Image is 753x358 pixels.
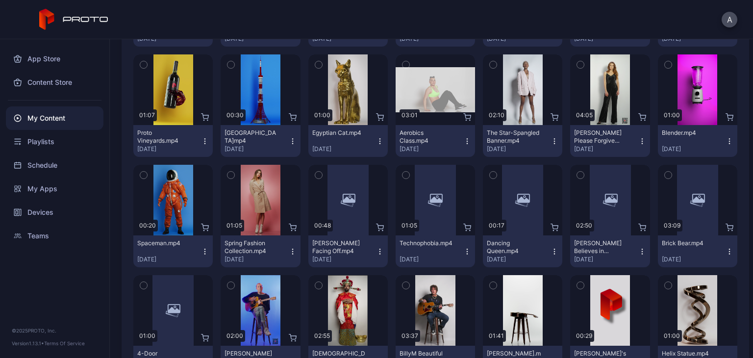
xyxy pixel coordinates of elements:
[312,145,376,153] div: [DATE]
[225,145,288,153] div: [DATE]
[221,125,300,157] button: [GEOGRAPHIC_DATA]mp4[DATE]
[221,235,300,267] button: Spring Fashion Collection.mp4[DATE]
[12,340,44,346] span: Version 1.13.1 •
[6,177,103,201] a: My Apps
[658,235,737,267] button: Brick Bear.mp4[DATE]
[6,71,103,94] a: Content Store
[44,340,85,346] a: Terms Of Service
[308,235,388,267] button: [PERSON_NAME] Facing Off.mp4[DATE]
[308,125,388,157] button: Egyptian Cat.mp4[DATE]
[6,130,103,153] a: Playlists
[487,129,541,145] div: The Star-Spangled Banner.mp4
[570,125,650,157] button: [PERSON_NAME] Please Forgive Me.mp4[DATE]
[570,235,650,267] button: [PERSON_NAME] Believes in Proto.mp4[DATE]
[574,129,628,145] div: Adeline Mocke's Please Forgive Me.mp4
[12,327,98,334] div: © 2025 PROTO, Inc.
[6,224,103,248] a: Teams
[658,125,737,157] button: Blender.mp4[DATE]
[662,256,726,263] div: [DATE]
[662,145,726,153] div: [DATE]
[137,239,191,247] div: Spaceman.mp4
[487,239,541,255] div: Dancing Queen.mp4
[225,256,288,263] div: [DATE]
[722,12,737,27] button: A
[6,47,103,71] a: App Store
[137,129,191,145] div: Proto Vineyards.mp4
[574,239,628,255] div: Howie Mandel Believes in Proto.mp4
[312,129,366,137] div: Egyptian Cat.mp4
[662,239,716,247] div: Brick Bear.mp4
[574,256,638,263] div: [DATE]
[133,235,213,267] button: Spaceman.mp4[DATE]
[396,235,475,267] button: Technophobia.mp4[DATE]
[574,145,638,153] div: [DATE]
[6,106,103,130] a: My Content
[137,145,201,153] div: [DATE]
[312,239,366,255] div: Manny Pacquiao Facing Off.mp4
[225,239,278,255] div: Spring Fashion Collection.mp4
[487,256,551,263] div: [DATE]
[6,153,103,177] a: Schedule
[396,125,475,157] button: Aerobics Class.mp4[DATE]
[312,256,376,263] div: [DATE]
[400,239,453,247] div: Technophobia.mp4
[137,256,201,263] div: [DATE]
[483,235,562,267] button: Dancing Queen.mp4[DATE]
[662,350,716,358] div: Helix Statue.mp4
[225,129,278,145] div: Tokyo Tower.mp4
[400,129,453,145] div: Aerobics Class.mp4
[662,129,716,137] div: Blender.mp4
[133,125,213,157] button: Proto Vineyards.mp4[DATE]
[400,145,463,153] div: [DATE]
[483,125,562,157] button: The Star-Spangled Banner.mp4[DATE]
[6,201,103,224] a: Devices
[400,256,463,263] div: [DATE]
[487,145,551,153] div: [DATE]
